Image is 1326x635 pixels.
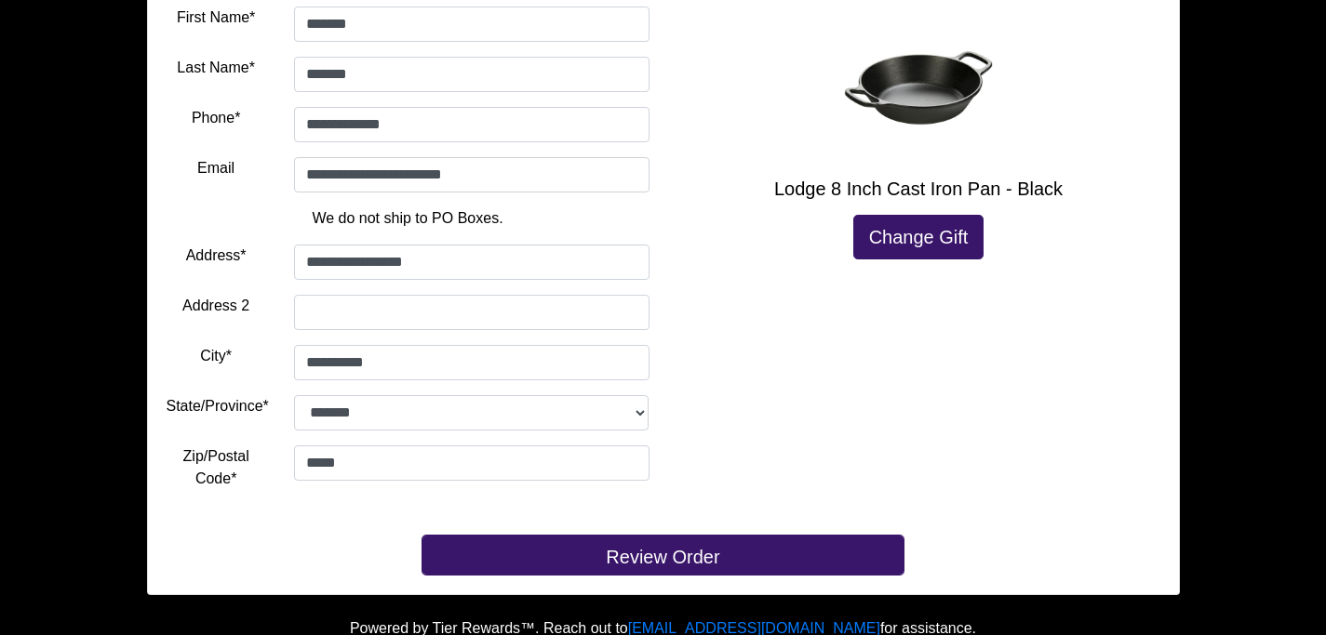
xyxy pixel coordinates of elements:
label: First Name* [177,7,255,29]
img: Lodge 8 Inch Cast Iron Pan - Black [844,46,993,129]
label: Phone* [192,107,241,129]
button: Review Order [422,535,904,575]
label: City* [200,345,232,367]
label: State/Province* [167,395,269,417]
p: We do not ship to PO Boxes. [181,207,636,230]
label: Last Name* [177,57,255,79]
label: Email [197,157,234,179]
label: Zip/Postal Code* [167,445,266,490]
h5: Lodge 8 Inch Cast Iron Pan - Black [677,178,1160,200]
label: Address 2 [182,295,249,317]
a: Change Gift [853,215,984,259]
label: Address* [186,245,247,267]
